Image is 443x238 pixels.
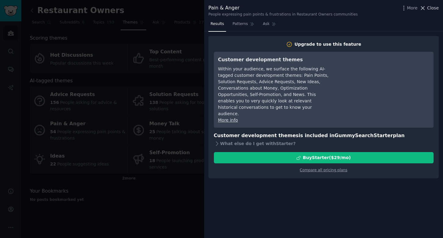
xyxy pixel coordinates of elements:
span: More [407,5,418,11]
button: BuyStarter($29/mo) [214,152,434,163]
div: What else do I get with Starter ? [214,139,434,148]
span: Ask [263,21,270,27]
a: Ask [261,19,278,32]
h3: Customer development themes is included in plan [214,132,434,140]
div: People expressing pain points & frustrations in Restaurant Owners communities [208,12,358,17]
iframe: YouTube video player [338,56,429,102]
span: Patterns [232,21,248,27]
a: Results [208,19,226,32]
button: Close [420,5,439,11]
span: Close [427,5,439,11]
h3: Customer development themes [218,56,329,64]
a: More info [218,118,238,123]
span: GummySearch Starter [335,133,393,138]
a: Compare all pricing plans [300,168,347,172]
div: Pain & Anger [208,4,358,12]
div: Buy Starter ($ 29 /mo ) [303,155,351,161]
div: Within your audience, we surface the following AI-tagged customer development themes: Pain Points... [218,66,329,117]
span: Results [211,21,224,27]
div: Upgrade to use this feature [295,41,361,48]
button: More [401,5,418,11]
a: Patterns [230,19,256,32]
